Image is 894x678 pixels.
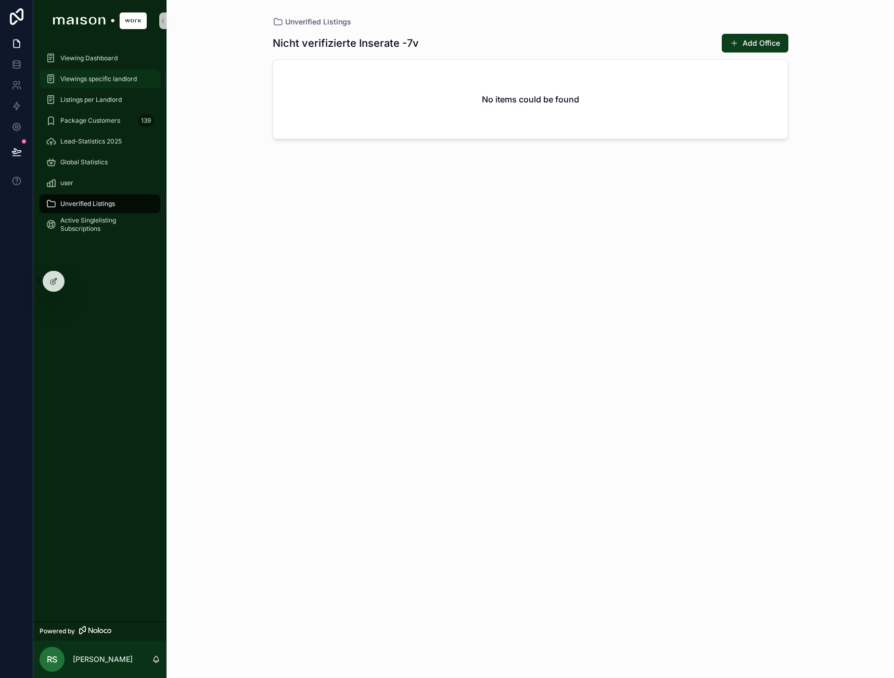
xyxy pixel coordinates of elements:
[40,153,160,172] a: Global Statistics
[47,653,57,666] span: RS
[40,132,160,151] a: Lead-Statistics 2025
[40,49,160,68] a: Viewing Dashboard
[60,137,122,146] span: Lead-Statistics 2025
[60,179,73,187] span: user
[60,216,150,233] span: Active Singlelisting Subscriptions
[60,54,118,62] span: Viewing Dashboard
[273,17,351,27] a: Unverified Listings
[60,200,115,208] span: Unverified Listings
[40,194,160,213] a: Unverified Listings
[285,17,351,27] span: Unverified Listings
[33,621,167,641] a: Powered by
[40,627,75,635] span: Powered by
[40,215,160,234] a: Active Singlelisting Subscriptions
[273,36,419,50] h1: Nicht verifizierte Inserate -7v
[73,654,133,664] p: [PERSON_NAME]
[40,70,160,88] a: Viewings specific landlord
[60,158,108,166] span: Global Statistics
[482,93,579,106] h2: No items could be found
[60,75,137,83] span: Viewings specific landlord
[40,90,160,109] a: Listings per Landlord
[60,96,122,104] span: Listings per Landlord
[40,174,160,192] a: user
[722,34,788,53] button: Add Office
[33,42,167,247] div: scrollable content
[40,111,160,130] a: Package Customers139
[138,114,154,127] div: 139
[53,12,147,29] img: App logo
[60,116,120,125] span: Package Customers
